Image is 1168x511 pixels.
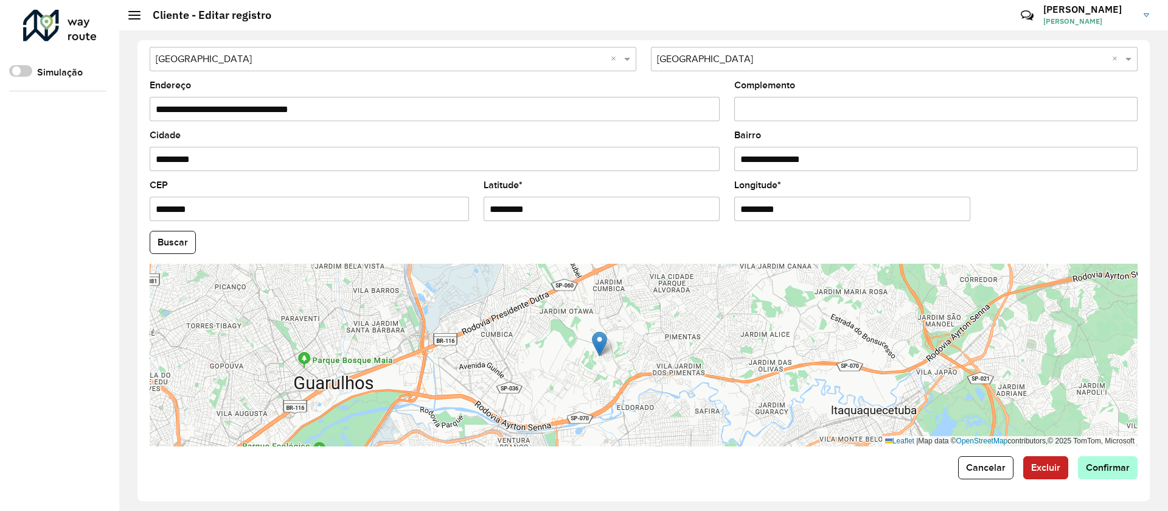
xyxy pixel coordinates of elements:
a: OpenStreetMap [956,437,1008,445]
span: | [916,437,918,445]
h2: Cliente - Editar registro [141,9,271,22]
span: Confirmar [1086,462,1130,473]
label: Bairro [734,128,761,143]
span: Excluir [1031,462,1060,473]
label: Endereço [150,78,191,93]
label: Latitude [484,178,523,192]
a: Contato Rápido [1014,2,1040,29]
button: Excluir [1023,456,1068,479]
span: Clear all [611,52,621,66]
div: Map data © contributors,© 2025 TomTom, Microsoft [882,436,1138,446]
button: Buscar [150,231,196,254]
button: Cancelar [958,456,1013,479]
label: Complemento [734,78,795,93]
h3: [PERSON_NAME] [1043,4,1135,15]
label: CEP [150,178,168,192]
button: Confirmar [1078,456,1138,479]
label: Longitude [734,178,781,192]
label: Simulação [37,65,83,80]
span: Clear all [1112,52,1122,66]
span: Cancelar [966,462,1006,473]
a: Leaflet [885,437,914,445]
img: Marker [592,331,607,356]
span: [PERSON_NAME] [1043,16,1135,27]
label: Cidade [150,128,181,143]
